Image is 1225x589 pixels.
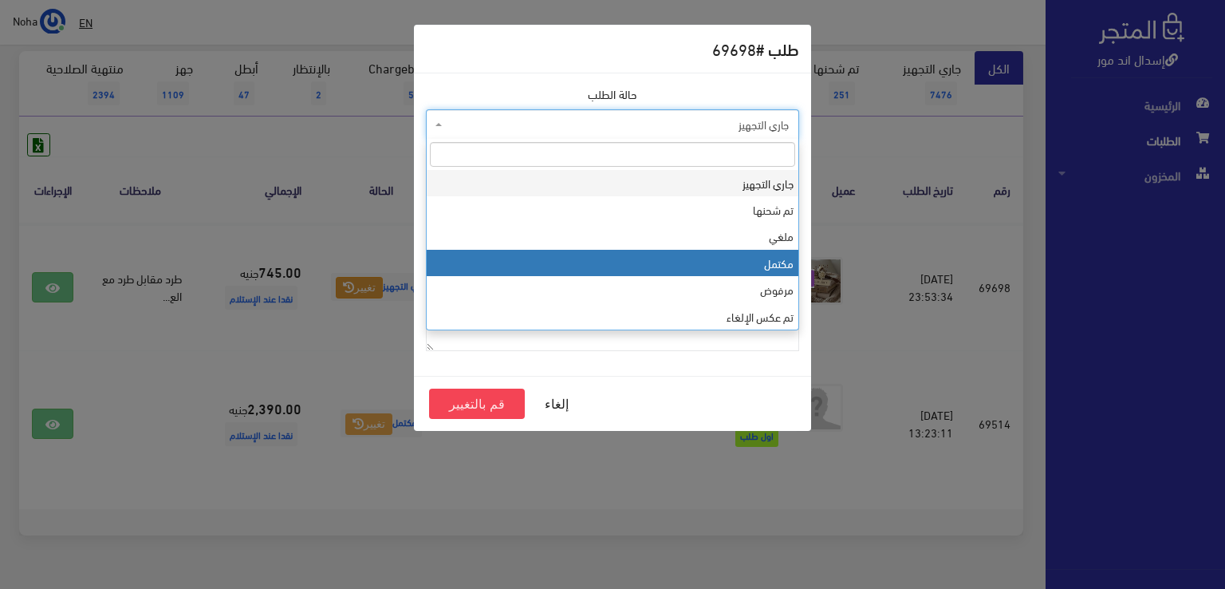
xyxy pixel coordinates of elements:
[429,389,525,419] button: قم بالتغيير
[588,85,637,103] label: حالة الطلب
[427,196,798,223] li: تم شحنها
[712,37,799,61] h5: طلب #
[427,250,798,276] li: مكتمل
[427,223,798,249] li: ملغي
[19,480,80,540] iframe: Drift Widget Chat Controller
[427,170,798,196] li: جاري التجهيز
[426,109,799,140] span: جاري التجهيز
[427,303,798,330] li: تم عكس الإلغاء
[712,34,756,63] span: 69698
[427,276,798,302] li: مرفوض
[446,117,789,132] span: جاري التجهيز
[525,389,589,419] button: إلغاء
